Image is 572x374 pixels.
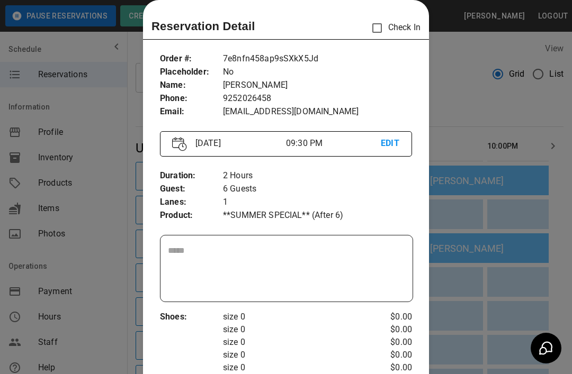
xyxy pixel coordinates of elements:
[223,196,412,209] p: 1
[370,323,412,336] p: $0.00
[160,311,223,324] p: Shoes :
[223,92,412,105] p: 9252026458
[160,183,223,196] p: Guest :
[160,196,223,209] p: Lanes :
[223,183,412,196] p: 6 Guests
[223,323,370,336] p: size 0
[370,336,412,349] p: $0.00
[223,209,412,222] p: **SUMMER SPECIAL** (After 6)
[366,17,421,39] p: Check In
[286,137,381,150] p: 09:30 PM
[223,311,370,323] p: size 0
[223,79,412,92] p: [PERSON_NAME]
[191,137,286,150] p: [DATE]
[160,79,223,92] p: Name :
[223,66,412,79] p: No
[160,105,223,118] p: Email :
[160,209,223,222] p: Product :
[223,349,370,361] p: size 0
[160,169,223,183] p: Duration :
[160,66,223,79] p: Placeholder :
[370,311,412,323] p: $0.00
[160,52,223,66] p: Order # :
[223,361,370,374] p: size 0
[370,361,412,374] p: $0.00
[151,17,255,35] p: Reservation Detail
[381,137,400,150] p: EDIT
[223,105,412,118] p: [EMAIL_ADDRESS][DOMAIN_NAME]
[223,52,412,66] p: 7e8nfn458ap9sSXkX5Jd
[370,349,412,361] p: $0.00
[223,169,412,183] p: 2 Hours
[172,137,187,151] img: Vector
[160,92,223,105] p: Phone :
[223,336,370,349] p: size 0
